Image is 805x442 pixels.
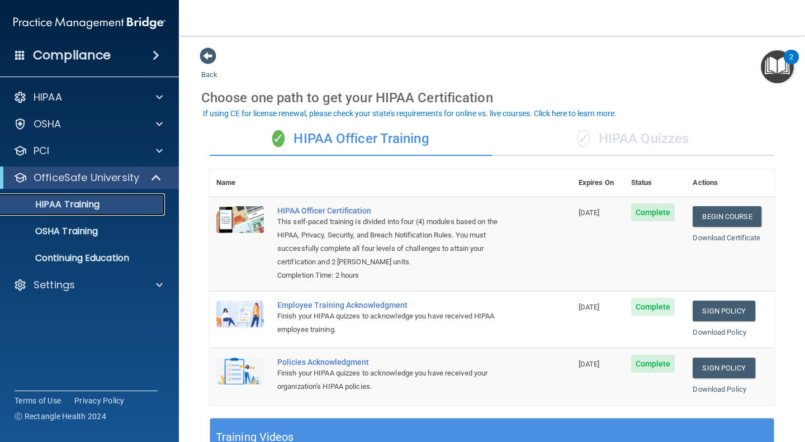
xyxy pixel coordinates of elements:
span: ✓ [272,130,285,147]
span: Complete [631,355,675,373]
a: PCI [13,144,163,158]
p: OfficeSafe University [34,171,139,184]
iframe: Drift Widget Chat Controller [749,365,792,407]
p: HIPAA [34,91,62,104]
span: Complete [631,203,675,221]
a: Sign Policy [693,301,755,321]
a: Back [201,57,217,79]
th: Expires On [572,169,624,197]
p: OSHA [34,117,61,131]
p: OSHA Training [7,226,98,237]
div: 2 [789,57,793,72]
a: Privacy Policy [74,395,125,406]
a: HIPAA [13,91,163,104]
a: Settings [13,278,163,292]
th: Name [210,169,271,197]
div: Employee Training Acknowledgment [277,301,516,310]
span: [DATE] [579,208,600,217]
span: [DATE] [579,303,600,311]
div: HIPAA Quizzes [492,122,774,156]
span: ✓ [577,130,590,147]
a: Terms of Use [15,395,61,406]
th: Actions [686,169,774,197]
span: Complete [631,298,675,316]
button: If using CE for license renewal, please check your state's requirements for online vs. live cours... [201,108,618,119]
div: Completion Time: 2 hours [277,269,516,282]
th: Status [624,169,686,197]
div: HIPAA Officer Training [210,122,492,156]
div: This self-paced training is divided into four (4) modules based on the HIPAA, Privacy, Security, ... [277,215,516,269]
a: OfficeSafe University [13,171,162,184]
p: PCI [34,144,49,158]
p: Settings [34,278,75,292]
button: Open Resource Center, 2 new notifications [761,50,794,83]
a: HIPAA Officer Certification [277,206,516,215]
a: Begin Course [693,206,761,227]
div: Policies Acknowledgment [277,358,516,367]
span: [DATE] [579,360,600,368]
div: Finish your HIPAA quizzes to acknowledge you have received HIPAA employee training. [277,310,516,336]
div: If using CE for license renewal, please check your state's requirements for online vs. live cours... [203,110,617,117]
a: Download Policy [693,328,746,336]
div: Choose one path to get your HIPAA Certification [201,82,783,114]
p: HIPAA Training [7,199,100,210]
a: Download Certificate [693,234,760,242]
p: Continuing Education [7,253,160,264]
a: Sign Policy [693,358,755,378]
a: OSHA [13,117,163,131]
h4: Compliance [33,47,111,63]
img: PMB logo [13,12,165,34]
div: Finish your HIPAA quizzes to acknowledge you have received your organization’s HIPAA policies. [277,367,516,393]
a: Download Policy [693,385,746,393]
span: Ⓒ Rectangle Health 2024 [15,411,106,422]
